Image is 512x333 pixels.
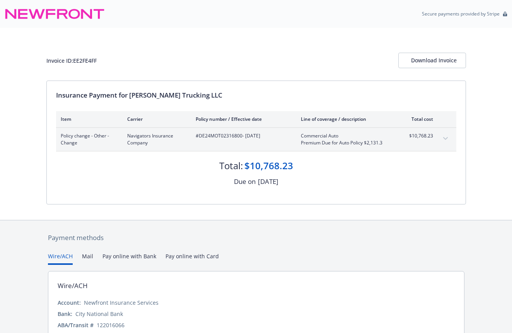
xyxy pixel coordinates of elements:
button: Wire/ACH [48,252,73,265]
div: Newfront Insurance Services [84,299,159,307]
div: Item [61,116,115,122]
div: Invoice ID: EE2FE4FF [46,57,97,65]
button: Pay online with Card [166,252,219,265]
div: $10,768.23 [244,159,293,172]
div: Payment methods [48,233,464,243]
div: Bank: [58,310,72,318]
button: Pay online with Bank [102,252,156,265]
div: Total cost [404,116,433,122]
div: Due on [234,177,256,187]
span: #DE24MOT02316800 - [DATE] [196,132,288,139]
div: Download Invoice [411,53,453,68]
div: Wire/ACH [58,281,88,291]
div: [DATE] [258,177,278,187]
div: Policy change - Other - ChangeNavigators Insurance Company#DE24MOT02316800- [DATE]Commercial Auto... [56,128,456,151]
span: $10,768.23 [404,132,433,139]
div: Total: [219,159,243,172]
div: Policy number / Effective date [196,116,288,122]
div: Line of coverage / description [301,116,392,122]
div: 122016066 [97,321,125,329]
span: Navigators Insurance Company [127,132,183,146]
div: Insurance Payment for [PERSON_NAME] Trucking LLC [56,90,456,100]
button: Mail [82,252,93,265]
div: City National Bank [75,310,123,318]
p: Secure payments provided by Stripe [422,10,500,17]
div: ABA/Transit # [58,321,94,329]
span: Commercial Auto [301,132,392,139]
div: Account: [58,299,81,307]
span: Policy change - Other - Change [61,132,115,146]
span: Premium Due for Auto Policy $2,131.3 [301,139,392,146]
button: Download Invoice [398,53,466,68]
button: expand content [439,132,452,145]
span: Commercial AutoPremium Due for Auto Policy $2,131.3 [301,132,392,146]
div: Carrier [127,116,183,122]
